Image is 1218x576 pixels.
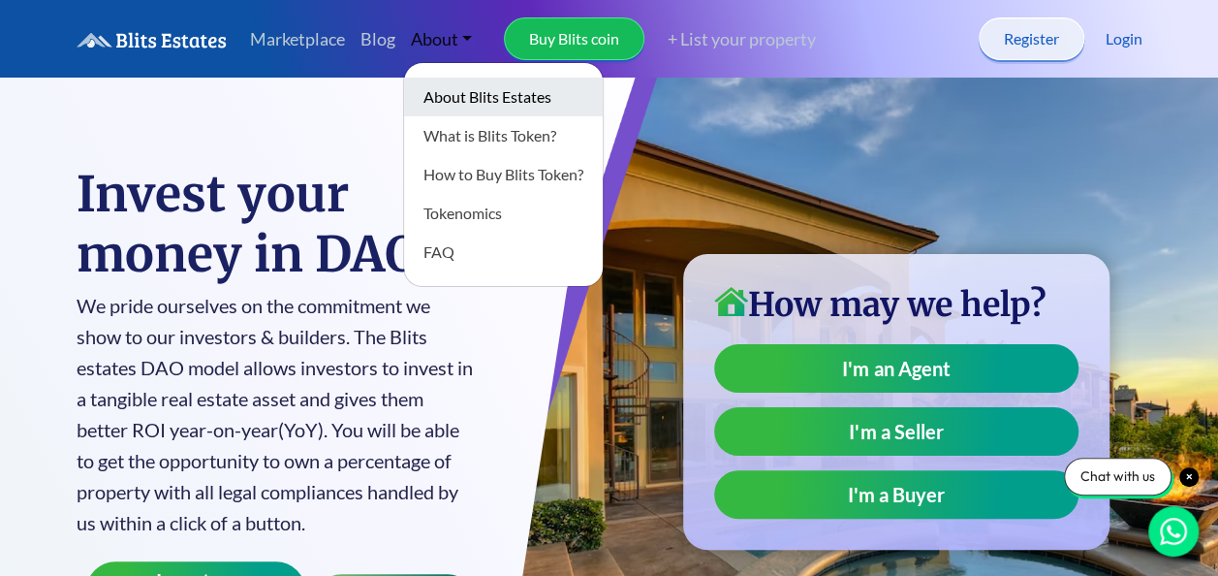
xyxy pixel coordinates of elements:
[404,233,603,272] a: FAQ
[1106,27,1142,50] a: Login
[1064,458,1171,496] div: Chat with us
[714,407,1078,456] a: I'm a Seller
[77,32,227,48] img: logo.6a08bd47fd1234313fe35534c588d03a.svg
[353,18,403,60] a: Blog
[979,17,1084,60] a: Register
[403,18,481,60] a: About
[644,26,816,52] a: + List your property
[77,165,475,285] h1: Invest your money in DAO
[242,18,353,60] a: Marketplace
[77,290,475,538] p: We pride ourselves on the commitment we show to our investors & builders. The Blits estates DAO m...
[404,116,603,155] a: What is Blits Token?
[504,17,644,60] a: Buy Blits coin
[714,285,1078,325] h3: How may we help?
[714,470,1078,519] a: I'm a Buyer
[403,62,604,287] div: About
[404,194,603,233] a: Tokenomics
[714,344,1078,393] a: I'm an Agent
[404,78,603,116] a: About Blits Estates
[404,155,603,194] a: How to Buy Blits Token?
[714,287,748,316] img: home-icon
